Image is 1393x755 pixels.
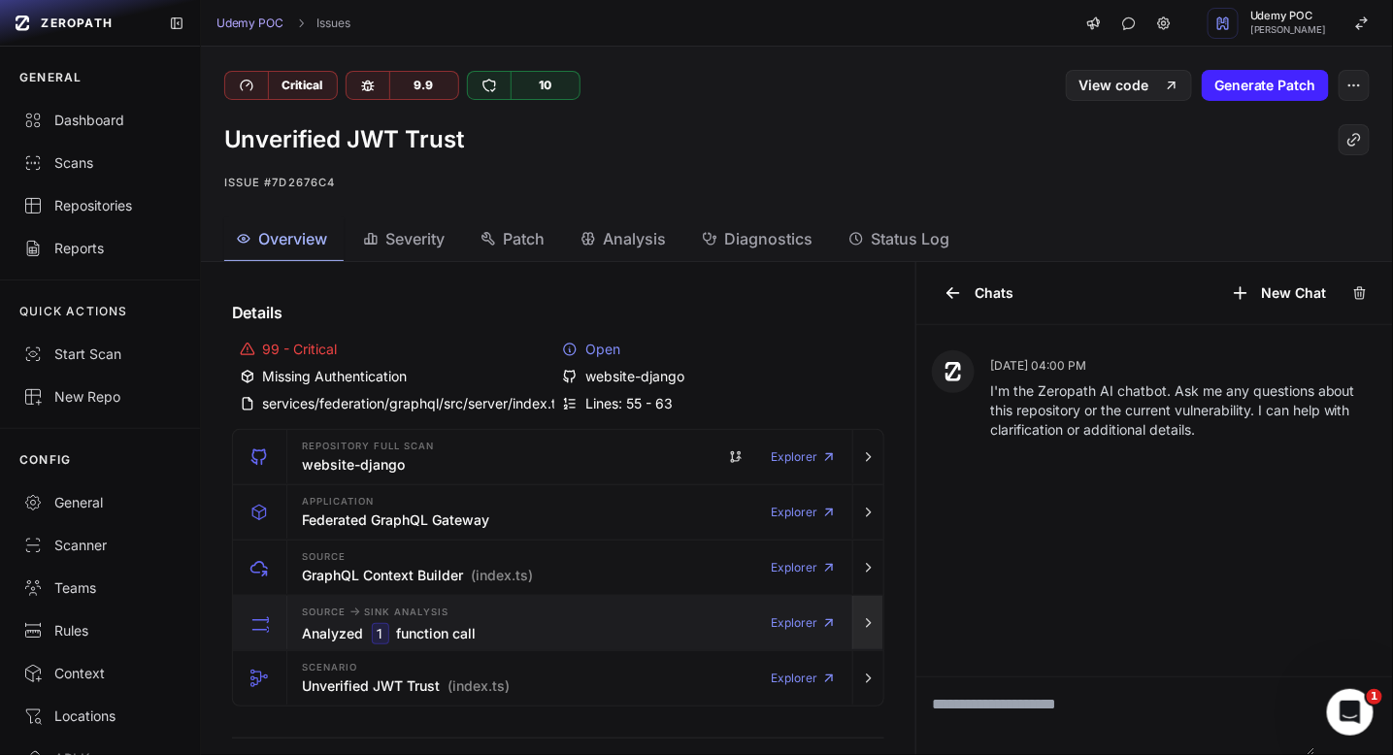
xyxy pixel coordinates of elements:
[562,367,877,386] div: website-django
[259,227,328,250] span: Overview
[386,227,446,250] span: Severity
[1202,70,1329,101] button: Generate Patch
[303,442,434,451] span: Repository Full scan
[23,153,177,173] div: Scans
[1327,689,1374,736] iframe: Intercom live chat
[23,578,177,598] div: Teams
[23,536,177,555] div: Scanner
[216,16,284,31] a: Udemy POC
[41,16,113,31] span: ZEROPATH
[240,394,554,413] div: services/federation/graphql/src/server/index.ts
[23,387,177,407] div: New Repo
[511,72,580,99] div: 10
[268,72,337,99] div: Critical
[562,340,877,359] div: Open
[872,227,950,250] span: Status Log
[562,394,877,413] div: Lines: 55 - 63
[233,485,883,540] button: Application Federated GraphQL Gateway Explorer
[448,676,511,696] span: (index.ts)
[932,278,1025,309] button: Chats
[23,239,177,258] div: Reports
[240,340,554,359] div: 99 - Critical
[23,706,177,726] div: Locations
[19,70,82,85] p: GENERAL
[771,659,837,698] a: Explorer
[725,227,813,250] span: Diagnostics
[771,438,837,476] a: Explorer
[990,381,1377,440] p: I'm the Zeropath AI chatbot. Ask me any questions about this repository or the current vulnerabil...
[19,452,71,468] p: CONFIG
[349,604,360,618] span: ->
[504,227,546,250] span: Patch
[1250,11,1327,21] span: Udemy POC
[1250,25,1327,35] span: [PERSON_NAME]
[224,124,465,155] h1: Unverified JWT Trust
[771,604,837,642] a: Explorer
[303,676,511,696] h3: Unverified JWT Trust
[8,8,153,39] a: ZEROPATH
[472,566,534,585] span: (index.ts)
[389,72,458,99] div: 9.9
[771,548,837,587] a: Explorer
[240,367,554,386] div: Missing Authentication
[1367,689,1382,705] span: 1
[303,566,534,585] h3: GraphQL Context Builder
[294,16,308,30] svg: chevron right,
[23,196,177,215] div: Repositories
[317,16,351,31] a: Issues
[604,227,667,250] span: Analysis
[1066,70,1192,101] a: View code
[990,358,1377,374] p: [DATE] 04:00 PM
[771,493,837,532] a: Explorer
[23,493,177,512] div: General
[303,455,406,475] h3: website-django
[23,664,177,683] div: Context
[23,621,177,640] div: Rules
[303,510,490,530] h3: Federated GraphQL Gateway
[303,663,358,673] span: Scenario
[23,345,177,364] div: Start Scan
[233,596,883,650] button: Source -> Sink Analysis Analyzed 1 function call Explorer
[372,623,389,644] code: 1
[1219,278,1339,309] button: New Chat
[944,362,963,381] img: Zeropath AI
[303,497,375,507] span: Application
[233,541,883,595] button: Source GraphQL Context Builder (index.ts) Explorer
[19,304,128,319] p: QUICK ACTIONS
[303,552,347,562] span: Source
[303,623,477,644] h3: Analyzed function call
[216,16,351,31] nav: breadcrumb
[303,604,448,619] span: Source Sink Analysis
[23,111,177,130] div: Dashboard
[224,171,1370,194] p: Issue #7d2676c4
[233,430,883,484] button: Repository Full scan website-django Explorer
[233,651,883,706] button: Scenario Unverified JWT Trust (index.ts) Explorer
[232,301,884,324] h4: Details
